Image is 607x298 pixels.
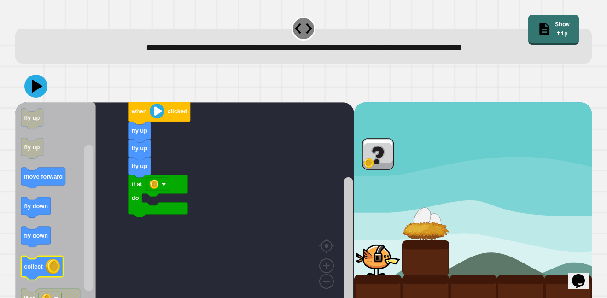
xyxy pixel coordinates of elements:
iframe: chat widget [568,261,598,289]
text: fly up [24,143,40,150]
text: when [131,108,147,115]
a: Show tip [528,15,579,45]
text: if at [132,181,142,187]
text: fly up [132,162,147,169]
text: collect [24,263,43,270]
text: fly up [24,114,40,121]
text: fly up [132,145,147,152]
text: do [132,194,139,201]
text: fly up [132,127,147,134]
text: fly down [24,232,48,239]
text: move forward [24,173,63,180]
text: clicked [167,108,187,115]
text: fly down [24,202,48,209]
